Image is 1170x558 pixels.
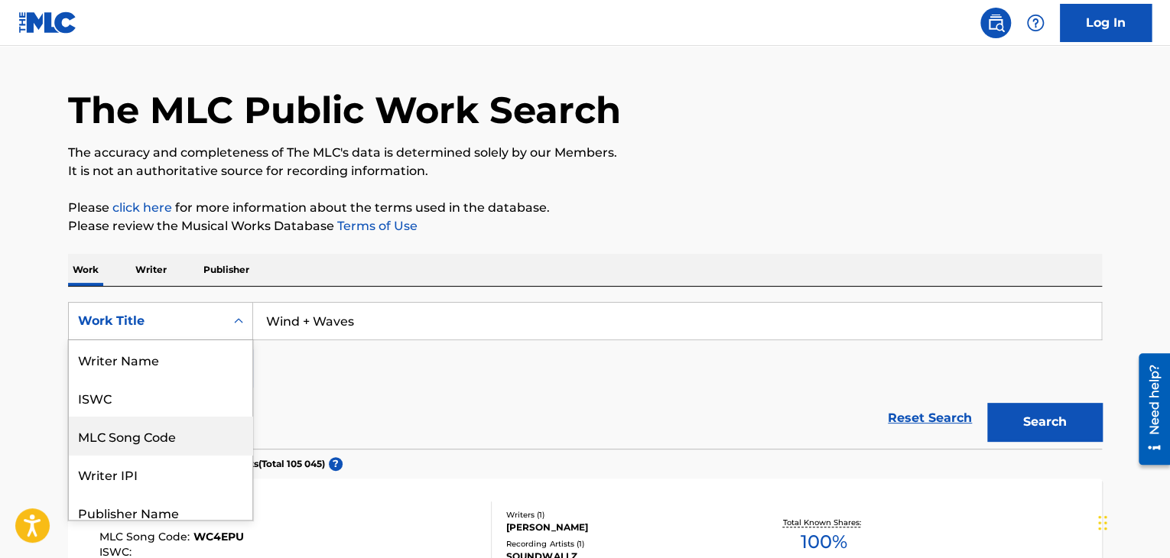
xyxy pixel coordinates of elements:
span: 100 % [800,528,847,556]
iframe: Chat Widget [1094,485,1170,558]
span: WC4EPU [193,530,244,543]
a: Public Search [980,8,1011,38]
p: Total Known Shares: [782,517,864,528]
img: MLC Logo [18,11,77,34]
div: Publisher Name [69,493,252,531]
p: Publisher [199,254,254,286]
iframe: Resource Center [1127,348,1170,471]
p: Writer [131,254,171,286]
span: MLC Song Code : [99,530,193,543]
p: Work [68,254,103,286]
div: [PERSON_NAME] [506,521,737,534]
div: Work Title [78,312,216,330]
img: search [986,14,1005,32]
h1: The MLC Public Work Search [68,87,621,133]
p: Please for more information about the terms used in the database. [68,199,1102,217]
a: Reset Search [880,401,980,435]
div: Recording Artists ( 1 ) [506,538,737,550]
p: Please review the Musical Works Database [68,217,1102,235]
a: Log In [1060,4,1152,42]
button: Search [987,403,1102,441]
div: Writers ( 1 ) [506,509,737,521]
div: Help [1020,8,1051,38]
a: click here [112,200,172,215]
span: ? [329,457,343,471]
p: It is not an authoritative source for recording information. [68,162,1102,180]
p: The accuracy and completeness of The MLC's data is determined solely by our Members. [68,144,1102,162]
div: Writer IPI [69,455,252,493]
div: Перетащить [1098,500,1107,546]
img: help [1026,14,1045,32]
div: Виджет чата [1094,485,1170,558]
a: Terms of Use [334,219,418,233]
div: ISWC [69,378,252,417]
form: Search Form [68,302,1102,449]
div: Writer Name [69,340,252,378]
div: MLC Song Code [69,417,252,455]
